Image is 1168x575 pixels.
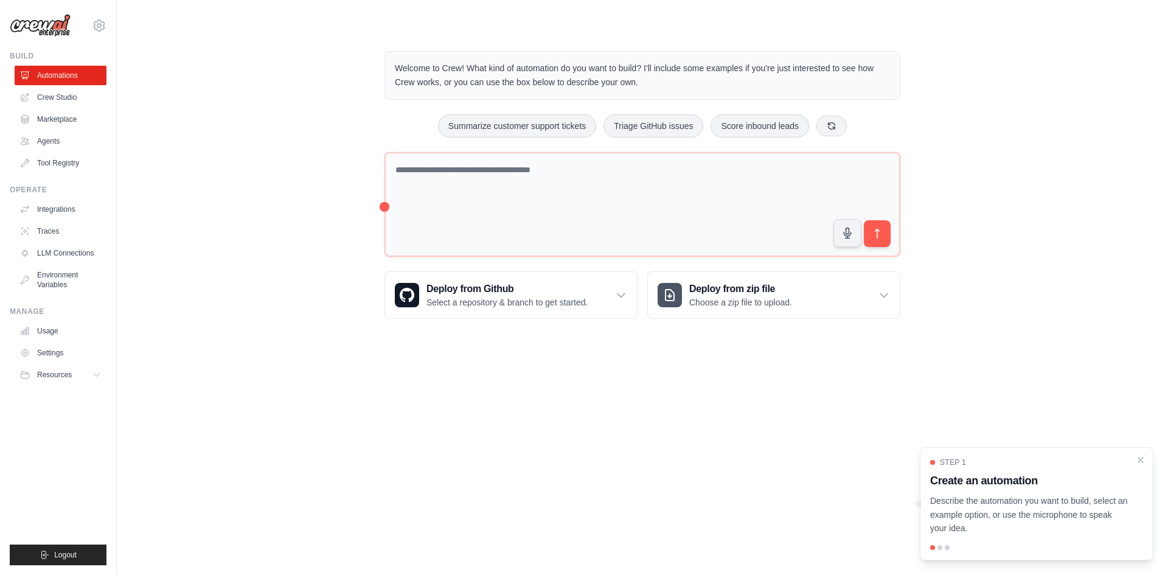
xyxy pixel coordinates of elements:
h3: Deploy from Github [426,282,588,296]
a: Integrations [15,200,106,219]
button: Close walkthrough [1136,455,1145,465]
span: Resources [37,370,72,380]
a: Tool Registry [15,153,106,173]
a: LLM Connections [15,243,106,263]
a: Agents [15,131,106,151]
div: Build [10,51,106,61]
img: Logo [10,14,71,37]
a: Traces [15,221,106,241]
p: Describe the automation you want to build, select an example option, or use the microphone to spe... [930,494,1128,535]
div: Manage [10,307,106,316]
a: Crew Studio [15,88,106,107]
button: Score inbound leads [711,114,809,138]
span: Step 1 [940,458,966,467]
h3: Deploy from zip file [689,282,792,296]
button: Summarize customer support tickets [438,114,596,138]
p: Select a repository & branch to get started. [426,296,588,308]
button: Logout [10,545,106,565]
span: Logout [54,550,77,560]
a: Settings [15,343,106,363]
button: Triage GitHub issues [603,114,703,138]
p: Choose a zip file to upload. [689,296,792,308]
h3: Create an automation [930,472,1128,489]
a: Environment Variables [15,265,106,294]
a: Automations [15,66,106,85]
a: Usage [15,321,106,341]
button: Resources [15,365,106,385]
a: Marketplace [15,110,106,129]
div: Operate [10,185,106,195]
p: Welcome to Crew! What kind of automation do you want to build? I'll include some examples if you'... [395,61,890,89]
